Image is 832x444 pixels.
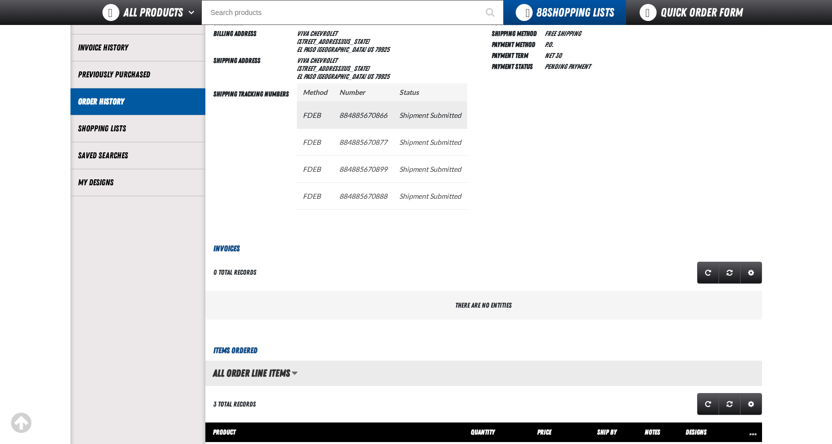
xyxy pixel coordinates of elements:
span: US [367,72,373,80]
td: Payment Method [492,38,541,49]
th: Row actions [737,423,762,443]
td: Shipment Submitted [393,128,467,155]
a: Reset grid action [719,262,741,284]
a: Shopping Lists [78,123,198,134]
td: 884885670888 [333,182,393,209]
td: FDEB [297,101,333,128]
td: Shipment Submitted [393,182,467,209]
span: Price [537,428,551,436]
span: Net 30 [545,51,562,59]
div: 0 total records [213,268,256,277]
th: Status [393,83,467,102]
a: Refresh grid action [697,262,719,284]
div: Scroll to the top [10,412,32,434]
a: My Designs [78,177,198,188]
th: Method [297,83,333,102]
td: Billing Address [213,27,293,54]
span: All Products [123,3,183,21]
span: [GEOGRAPHIC_DATA] [317,45,366,53]
a: Invoice History [78,42,198,53]
td: FDEB [297,155,333,182]
h3: Invoices [205,243,762,255]
span: Ship By [597,428,617,436]
td: Payment Term [492,49,541,60]
a: Reset grid action [719,393,741,415]
td: Payment Status [492,60,541,71]
span: EL PASO [297,45,315,53]
h2: All Order Line Items [205,368,290,379]
span: P.O. [545,40,553,48]
td: 884885670866 [333,101,393,128]
td: FDEB [297,128,333,155]
span: Viva Chevrolet [297,29,337,37]
td: Shipping Address [213,54,293,81]
span: Pending payment [545,62,590,70]
td: Shipment Submitted [393,101,467,128]
span: EL PASO [297,72,315,80]
a: Order History [78,96,198,107]
span: Quantity [471,428,495,436]
a: Refresh grid action [697,393,719,415]
a: Saved Searches [78,150,198,161]
div: 3 total records [213,400,256,409]
span: Designs [686,428,707,436]
h3: Items Ordered [205,345,762,357]
span: [STREET_ADDRESS][US_STATE] [297,37,369,45]
th: Number [333,83,393,102]
span: Viva Chevrolet [297,56,337,64]
td: 884885670877 [333,128,393,155]
button: Manage grid views. Current view is All Order Line Items [291,365,298,382]
td: 884885670899 [333,155,393,182]
a: Expand or Collapse Grid Settings [740,393,762,415]
a: Previously Purchased [78,69,198,80]
span: Free Shipping [545,29,581,37]
span: There are no entities [455,301,512,309]
span: [STREET_ADDRESS][US_STATE] [297,64,369,72]
a: Expand or Collapse Grid Settings [740,262,762,284]
bdo: 79925 [375,72,389,80]
td: Shipment Submitted [393,155,467,182]
td: FDEB [297,182,333,209]
bdo: 79925 [375,45,389,53]
span: Shopping Lists [536,5,614,19]
span: Notes [645,428,660,436]
span: Product [213,428,235,436]
span: [GEOGRAPHIC_DATA] [317,72,366,80]
td: Shipping Tracking Numbers [213,81,293,227]
td: Shipping Method [492,27,541,38]
span: US [367,45,373,53]
strong: 88 [536,5,547,19]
